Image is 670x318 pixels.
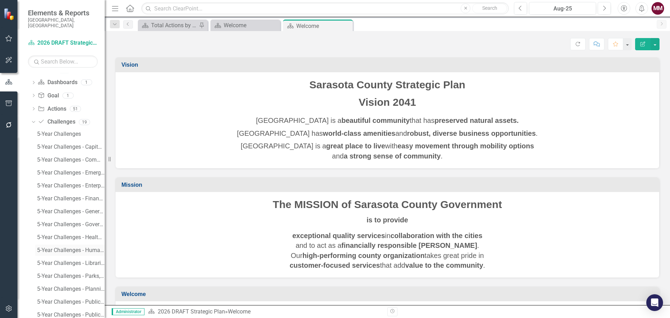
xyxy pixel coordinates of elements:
div: 5-Year Challenges - Governmental Relations [37,221,105,228]
button: Aug-25 [529,2,596,15]
div: 108 [58,67,71,73]
div: 5-Year Challenges - Capital Projects [37,144,105,150]
a: 2026 DRAFT Strategic Plan [158,308,225,315]
div: 5-Year Challenges - Public Works/Transportation [37,312,105,318]
strong: robust, diverse business opportunities [407,130,536,137]
a: 5-Year Challenges - Communications [35,154,105,165]
div: 5-Year Challenges - Health and Human Services [37,234,105,241]
h3: Vision [121,62,656,68]
h3: Welcome [121,291,656,297]
div: 5-Year Challenges - Human Resources [37,247,105,253]
div: Total Actions by Type [151,21,197,30]
a: 5-Year Challenges - Public Utilities [35,296,105,308]
strong: high-performing county organization [303,252,425,259]
div: 5-Year Challenges - Public Utilities [37,299,105,305]
a: 5-Year Challenges - Planning and Development Services [35,283,105,295]
a: Actions [38,105,66,113]
a: 5-Year Challenges - Health and Human Services [35,232,105,243]
strong: value to the community [405,261,483,269]
span: Elements & Reports [28,9,98,17]
a: 5-Year Challenges - General Services [35,206,105,217]
strong: world-class amenities [323,130,395,137]
div: 5-Year Challenges [37,131,105,137]
div: 1 [81,80,92,86]
div: Aug-25 [531,5,594,13]
div: Welcome [228,308,251,315]
strong: is to provide [367,216,408,224]
a: 5-Year Challenges - Parks, Recreation and Natural Resources [35,271,105,282]
span: The MISSION of Sarasota County Government [273,199,502,210]
strong: financially responsible [PERSON_NAME] [341,242,477,249]
div: 5-Year Challenges - Communications [37,157,105,163]
span: Vision 2041 [359,96,416,108]
div: Welcome [224,21,278,30]
a: Challenges [38,118,75,126]
a: Total Actions by Type [140,21,197,30]
a: 5-Year Challenges - Capital Projects [35,141,105,153]
input: Search ClearPoint... [141,2,509,15]
a: 2026 DRAFT Strategic Plan [28,39,98,47]
button: MM [652,2,664,15]
strong: easy movement through mobility options [397,142,534,150]
span: [GEOGRAPHIC_DATA] has and . [237,130,538,137]
strong: collaboration with the cities [390,232,482,239]
a: Welcome [212,21,278,30]
span: Administrator [112,308,144,315]
span: [GEOGRAPHIC_DATA] is a with and . [241,142,534,160]
div: » [148,308,382,316]
a: 5-Year Challenges [35,128,105,140]
a: 5-Year Challenges - Libraries and Historical Resources [35,258,105,269]
a: 5-Year Challenges - Enterprise Information Technology [35,180,105,191]
span: Sarasota County Strategic Plan [310,79,466,90]
strong: a strong sense of community [344,152,441,160]
a: 5-Year Challenges - Governmental Relations [35,219,105,230]
div: Open Intercom Messenger [646,294,663,311]
span: in and to act as a . Our takes great pride in that add . [290,232,485,269]
div: 51 [70,106,81,112]
div: 5-Year Challenges - Libraries and Historical Resources [37,260,105,266]
span: [GEOGRAPHIC_DATA] is a that has [256,117,519,124]
h3: Mission [121,182,656,188]
a: 5-Year Challenges - Human Resources [35,245,105,256]
div: Welcome [296,22,351,30]
span: Search [482,5,497,11]
a: Goal [38,92,59,100]
strong: exceptional quality services [292,232,385,239]
div: 5-Year Challenges - Financial Management [37,195,105,202]
a: 5-Year Challenges - Financial Management [35,193,105,204]
strong: customer-focused services [290,261,380,269]
img: ClearPoint Strategy [3,8,16,20]
div: 5-Year Challenges - Parks, Recreation and Natural Resources [37,273,105,279]
small: [GEOGRAPHIC_DATA], [GEOGRAPHIC_DATA] [28,17,98,29]
div: 5-Year Challenges - Enterprise Information Technology [37,183,105,189]
div: 5-Year Challenges - Planning and Development Services [37,286,105,292]
input: Search Below... [28,56,98,68]
a: Dashboards [38,79,77,87]
a: 5-Year Challenges - Emergency Services [35,167,105,178]
div: 5-Year Challenges - Emergency Services [37,170,105,176]
strong: preserved natural assets. [434,117,519,124]
div: 1 [62,93,74,98]
button: Search [472,3,507,13]
strong: great place to live [326,142,385,150]
div: 5-Year Challenges - General Services [37,208,105,215]
strong: beautiful community [341,117,410,124]
div: 19 [79,119,90,125]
